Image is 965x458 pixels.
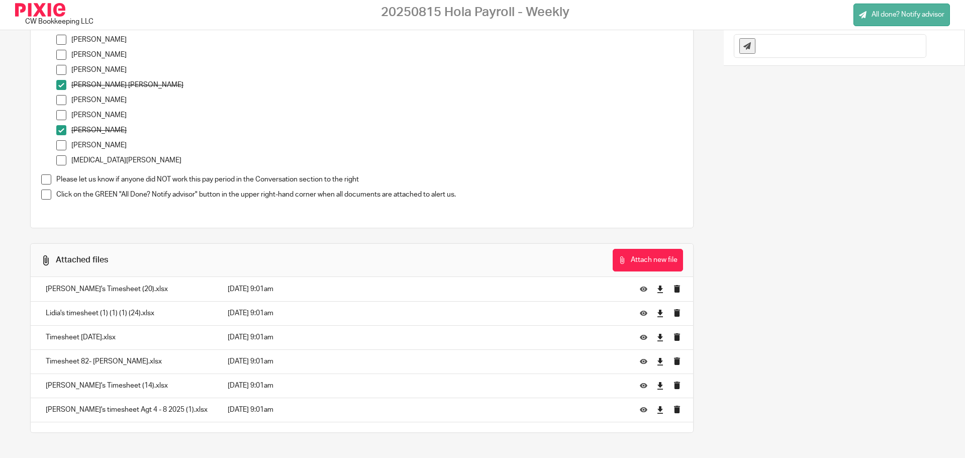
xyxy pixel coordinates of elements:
[228,332,625,342] p: [DATE] 9:01am
[656,356,664,367] a: Download
[46,308,208,318] p: Lidia's timesheet (1) (1) (1) (24).xlsx
[228,405,625,415] p: [DATE] 9:01am
[656,308,664,318] a: Download
[71,110,683,120] p: [PERSON_NAME]
[46,405,208,415] p: [PERSON_NAME]'s timesheet Agt 4 - 8 2025 (1).xlsx
[656,381,664,391] a: Download
[56,174,683,185] p: Please let us know if anyone did NOT work this pay period in the Conversation section to the right
[15,3,98,27] div: CW Bookkeeping LLC
[71,35,683,45] p: [PERSON_NAME]
[25,17,93,27] div: CW Bookkeeping LLC
[71,50,683,60] p: [PERSON_NAME]
[46,381,208,391] p: [PERSON_NAME]'s Timesheet (14).xlsx
[46,356,208,367] p: Timesheet 82- [PERSON_NAME].xlsx
[228,284,625,294] p: [DATE] 9:01am
[71,80,683,90] p: [PERSON_NAME] [PERSON_NAME]
[71,65,683,75] p: [PERSON_NAME]
[46,332,208,342] p: Timesheet [DATE].xlsx
[71,155,683,165] p: [MEDICAL_DATA][PERSON_NAME]
[656,332,664,342] a: Download
[853,4,950,26] a: All done? Notify advisor
[228,381,625,391] p: [DATE] 9:01am
[71,140,683,150] p: [PERSON_NAME]
[46,284,208,294] p: [PERSON_NAME]'s Timesheet (20).xlsx
[71,95,683,105] p: [PERSON_NAME]
[656,284,664,294] a: Download
[656,405,664,415] a: Download
[228,356,625,367] p: [DATE] 9:01am
[56,190,683,200] p: Click on the GREEN "All Done? Notify advisor" button in the upper right-hand corner when all docu...
[228,308,625,318] p: [DATE] 9:01am
[71,125,683,135] p: [PERSON_NAME]
[381,5,569,20] h2: 20250815 Hola Payroll - Weekly
[613,249,683,271] button: Attach new file
[56,255,108,265] div: Attached files
[872,10,944,20] span: All done? Notify advisor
